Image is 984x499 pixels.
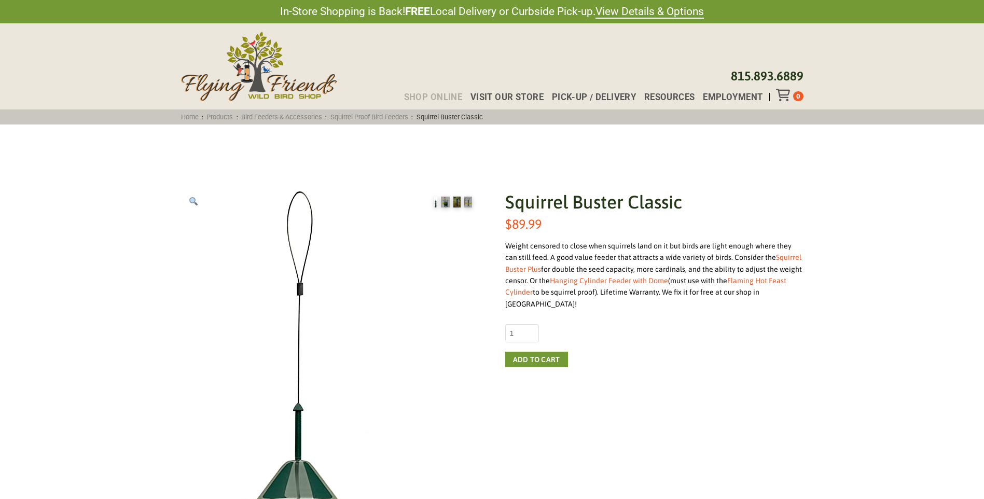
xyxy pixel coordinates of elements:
[238,113,326,121] a: Bird Feeders & Accessories
[505,240,803,310] div: Weight censored to close when squirrels land on it but birds are light enough where they can stil...
[462,93,544,102] a: Visit Our Store
[505,324,539,342] input: Product quantity
[731,69,803,83] a: 815.893.6889
[177,113,202,121] a: Home
[505,253,801,273] a: Squirrel Buster Plus
[453,197,461,207] img: Squirrel Buster Classic - Image 3
[464,197,472,207] img: Squirrel Buster Classic - Image 4
[203,113,237,121] a: Products
[189,197,198,205] img: 🔍
[695,93,763,102] a: Employment
[703,93,763,102] span: Employment
[327,113,411,121] a: Squirrel Proof Bird Feeders
[441,197,450,207] img: Squirrel Buster Classic - Image 2
[505,216,542,231] bdi: 89.99
[544,93,636,102] a: Pick-up / Delivery
[505,352,568,367] button: Add to cart
[644,93,695,102] span: Resources
[181,32,337,101] img: Flying Friends Wild Bird Shop Logo
[505,189,803,215] h1: Squirrel Buster Classic
[552,93,636,102] span: Pick-up / Delivery
[796,92,800,100] span: 0
[181,189,206,214] a: View full-screen image gallery
[550,276,668,285] a: Hanging Cylinder Feeder with Dome
[776,89,793,101] div: Toggle Off Canvas Content
[405,5,430,18] strong: FREE
[434,197,437,207] img: Squirrel Buster Classic
[280,4,704,19] span: In-Store Shopping is Back! Local Delivery or Curbside Pick-up.
[636,93,695,102] a: Resources
[413,113,486,121] span: Squirrel Buster Classic
[404,93,463,102] span: Shop Online
[595,5,704,19] a: View Details & Options
[505,216,512,231] span: $
[396,93,462,102] a: Shop Online
[470,93,544,102] span: Visit Our Store
[177,113,486,121] span: : : : :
